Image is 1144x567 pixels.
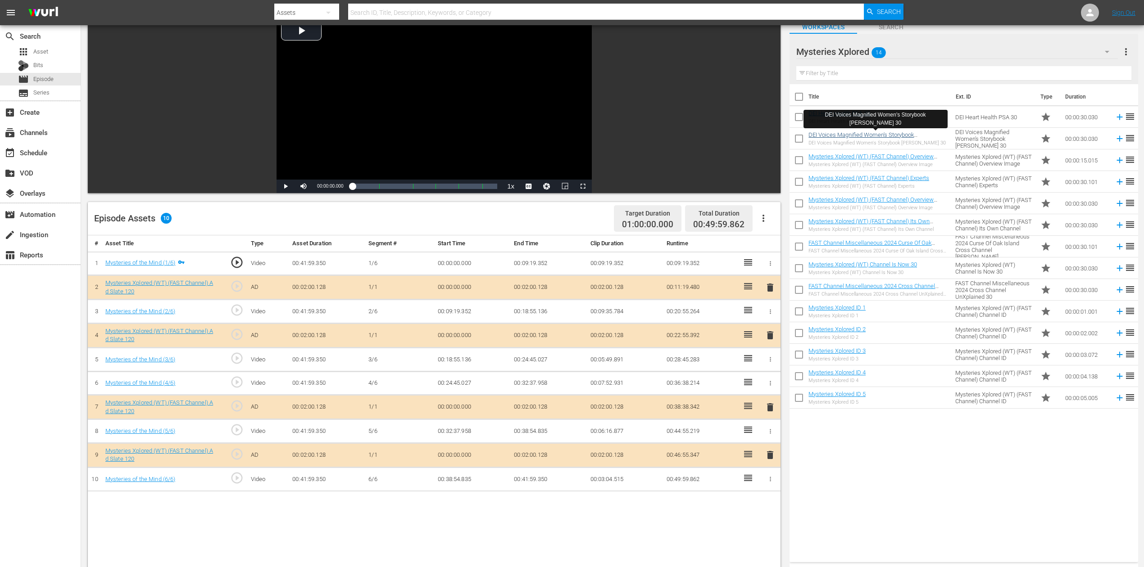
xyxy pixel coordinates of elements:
td: 00:00:15.015 [1062,149,1111,171]
td: 1 [88,252,102,275]
span: Overlays [5,188,15,199]
td: 00:02:00.128 [289,323,365,347]
td: 00:00:00.000 [434,275,510,300]
div: Mysteries Xplored [796,39,1118,64]
span: Promo [1040,176,1051,187]
span: Promo [1040,133,1051,144]
a: Mysteries of the Mind (4/6) [105,379,176,386]
span: more_vert [1121,46,1131,57]
svg: Add to Episode [1115,285,1125,295]
td: 2 [88,275,102,300]
div: FAST Channel Miscellaneous 2024 Cross Channel UnXplained 30 [808,291,948,297]
span: reorder [1125,284,1135,295]
td: Mysteries Xplored (WT) (FAST Channel) Channel ID [952,365,1037,387]
span: VOD [5,168,15,179]
a: FAST Channel Miscellaneous 2024 Curse Of Oak Island Cross Channel [PERSON_NAME] [808,239,935,253]
td: 00:32:37.958 [434,419,510,443]
a: Mysteries Xplored (WT) (FAST Channel) Its Own Channel [808,218,933,231]
td: 00:38:54.835 [434,468,510,491]
span: reorder [1125,349,1135,360]
button: Jump To Time [538,180,556,193]
button: delete [765,329,776,342]
td: 1/1 [365,443,434,467]
svg: Add to Episode [1115,242,1125,252]
span: reorder [1125,198,1135,208]
td: 00:09:19.352 [510,252,586,275]
a: Mysteries Xplored ID 3 [808,347,866,354]
svg: Add to Episode [1115,112,1125,122]
span: reorder [1125,370,1135,381]
td: Video [247,468,289,491]
span: Search [857,22,925,33]
td: 00:00:30.030 [1062,279,1111,301]
td: 1/6 [365,252,434,275]
td: 00:32:37.958 [510,371,586,395]
td: Mysteries Xplored (WT) (FAST Channel) Overview Image [952,149,1037,171]
td: 00:00:05.005 [1062,387,1111,409]
div: Mysteries Xplored (WT) (FAST Channel) Overview Image [808,162,948,167]
a: Mysteries Xplored (WT) (FAST Channel) Experts [808,175,929,181]
div: Mysteries Xplored (WT) (FAST Channel) Overview Image [808,205,948,211]
div: FAST Channel Miscellaneous 2024 Curse Of Oak Island Cross Channel [PERSON_NAME] [808,248,948,254]
td: Mysteries Xplored (WT) (FAST Channel) Channel ID [952,301,1037,322]
th: Duration [1060,84,1114,109]
td: 00:41:59.350 [289,468,365,491]
td: Mysteries Xplored (WT) (FAST Channel) Channel ID [952,344,1037,365]
a: Mysteries of the Mind (2/6) [105,308,176,315]
a: Mysteries of the Mind (1/6) [105,259,176,266]
span: delete [765,450,776,460]
span: play_circle_outline [230,375,244,389]
td: 00:07:52.931 [587,371,663,395]
a: Mysteries Xplored ID 2 [808,326,866,333]
td: 00:41:59.350 [289,348,365,372]
button: Captions [520,180,538,193]
span: delete [765,330,776,341]
td: Video [247,348,289,372]
td: 00:00:30.030 [1062,128,1111,149]
td: 00:02:00.128 [510,443,586,467]
span: Promo [1040,328,1051,338]
td: 3/6 [365,348,434,372]
td: 00:00:30.030 [1062,257,1111,279]
td: 00:00:00.000 [434,395,510,419]
td: 00:02:00.128 [587,275,663,300]
td: AD [247,275,289,300]
td: 00:00:30.030 [1062,214,1111,236]
td: 00:00:30.030 [1062,106,1111,128]
span: delete [765,282,776,293]
td: 6/6 [365,468,434,491]
div: Target Duration [622,207,673,220]
div: Video Player [277,16,592,193]
span: Promo [1040,306,1051,317]
span: Promo [1040,241,1051,252]
svg: Add to Episode [1115,263,1125,273]
td: 00:02:00.128 [289,395,365,419]
button: more_vert [1121,41,1131,63]
span: Promo [1040,220,1051,230]
a: Mysteries Xplored ID 5 [808,391,866,397]
td: 00:24:45.027 [434,371,510,395]
div: Mysteries Xplored ID 5 [808,399,866,405]
span: Automation [5,209,15,220]
th: Type [1035,84,1060,109]
td: 00:18:55.136 [434,348,510,372]
td: 00:00:30.101 [1062,236,1111,257]
th: End Time [510,235,586,252]
a: Mysteries Xplored (WT) (FAST Channel) Ad Slate 120 [105,279,213,295]
td: 00:00:03.072 [1062,344,1111,365]
td: 8 [88,419,102,443]
td: 2/6 [365,300,434,324]
td: 00:41:59.350 [289,419,365,443]
div: Mysteries Xplored ID 4 [808,378,866,383]
span: 10 [161,213,172,224]
div: Bits [18,60,29,71]
td: 1/1 [365,323,434,347]
td: Video [247,252,289,275]
svg: Add to Episode [1115,328,1125,338]
span: 00:00:00.000 [317,184,343,189]
span: reorder [1125,241,1135,252]
td: 00:00:00.000 [434,443,510,467]
button: delete [765,281,776,294]
td: Video [247,371,289,395]
a: Mysteries Xplored (WT) (FAST Channel) Overview Image [808,153,937,166]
